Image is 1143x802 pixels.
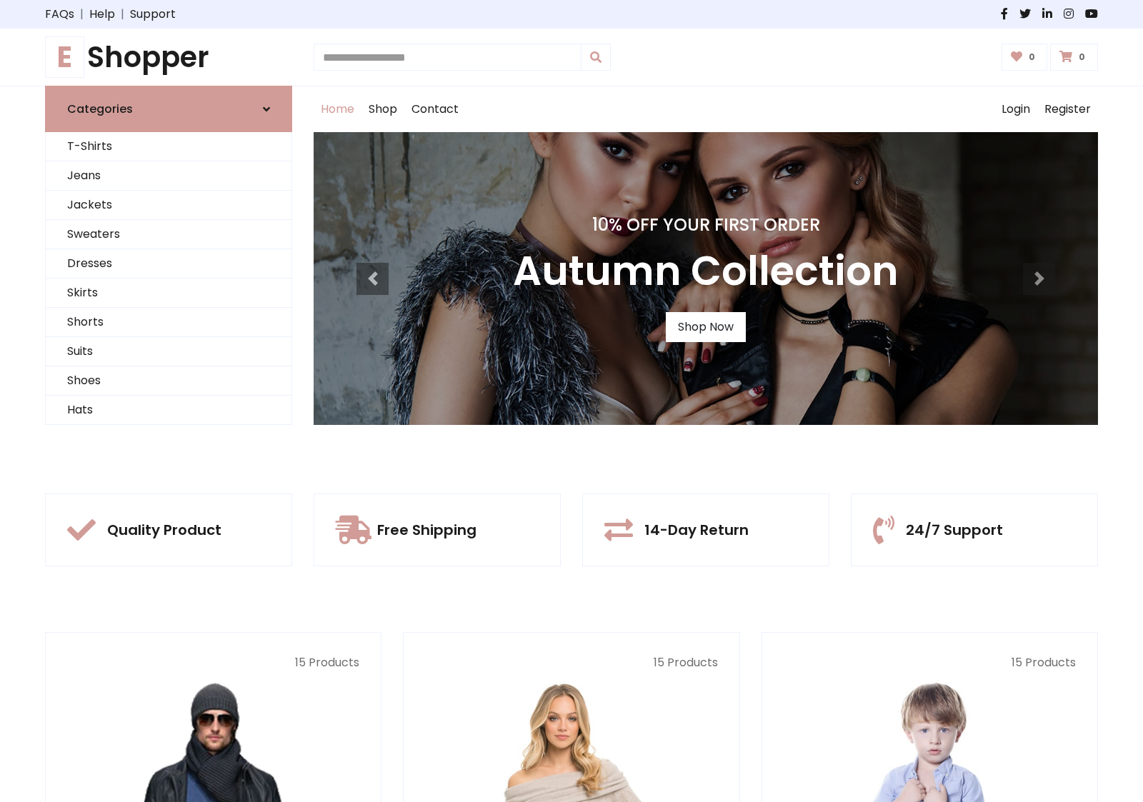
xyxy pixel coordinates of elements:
a: Hats [46,396,291,425]
span: 0 [1025,51,1039,64]
span: | [74,6,89,23]
a: Skirts [46,279,291,308]
a: T-Shirts [46,132,291,161]
a: Login [994,86,1037,132]
a: Categories [45,86,292,132]
span: 0 [1075,51,1089,64]
a: Sweaters [46,220,291,249]
a: FAQs [45,6,74,23]
a: Register [1037,86,1098,132]
a: Dresses [46,249,291,279]
a: Help [89,6,115,23]
h5: 14-Day Return [644,521,749,538]
a: Suits [46,337,291,366]
a: Support [130,6,176,23]
a: 0 [1002,44,1048,71]
a: EShopper [45,40,292,74]
a: Shop [361,86,404,132]
h5: Free Shipping [377,521,476,538]
a: Shop Now [666,312,746,342]
a: Home [314,86,361,132]
a: Shoes [46,366,291,396]
h5: 24/7 Support [906,521,1003,538]
a: Jeans [46,161,291,191]
a: 0 [1050,44,1098,71]
a: Shorts [46,308,291,337]
a: Contact [404,86,466,132]
h5: Quality Product [107,521,221,538]
h6: Categories [67,102,133,116]
h1: Shopper [45,40,292,74]
p: 15 Products [425,654,717,671]
p: 15 Products [67,654,359,671]
h3: Autumn Collection [513,247,899,295]
span: | [115,6,130,23]
span: E [45,36,84,78]
a: Jackets [46,191,291,220]
p: 15 Products [784,654,1076,671]
h4: 10% Off Your First Order [513,215,899,236]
